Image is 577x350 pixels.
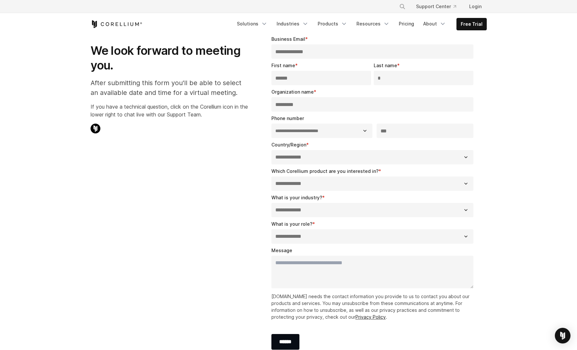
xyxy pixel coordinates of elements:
[271,221,312,227] span: What is your role?
[314,18,351,30] a: Products
[271,248,292,253] span: Message
[395,18,418,30] a: Pricing
[91,43,248,73] h1: We look forward to meeting you.
[91,103,248,118] p: If you have a technical question, click on the Corellium icon in the lower right to chat live wit...
[457,18,486,30] a: Free Trial
[391,1,487,12] div: Navigation Menu
[419,18,450,30] a: About
[271,115,304,121] span: Phone number
[271,195,322,200] span: What is your industry?
[271,89,314,95] span: Organization name
[355,314,386,320] a: Privacy Policy
[271,168,379,174] span: Which Corellium product are you interested in?
[397,1,408,12] button: Search
[233,18,271,30] a: Solutions
[411,1,461,12] a: Support Center
[271,142,306,147] span: Country/Region
[353,18,394,30] a: Resources
[91,78,248,98] p: After submitting this form you'll be able to select an available date and time for a virtual meet...
[233,18,487,30] div: Navigation Menu
[374,63,397,68] span: Last name
[555,328,570,343] div: Open Intercom Messenger
[271,63,295,68] span: First name
[273,18,312,30] a: Industries
[271,36,305,42] span: Business Email
[464,1,487,12] a: Login
[91,124,100,133] img: Corellium Chat Icon
[271,293,476,320] p: [DOMAIN_NAME] needs the contact information you provide to us to contact you about our products a...
[91,20,142,28] a: Corellium Home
